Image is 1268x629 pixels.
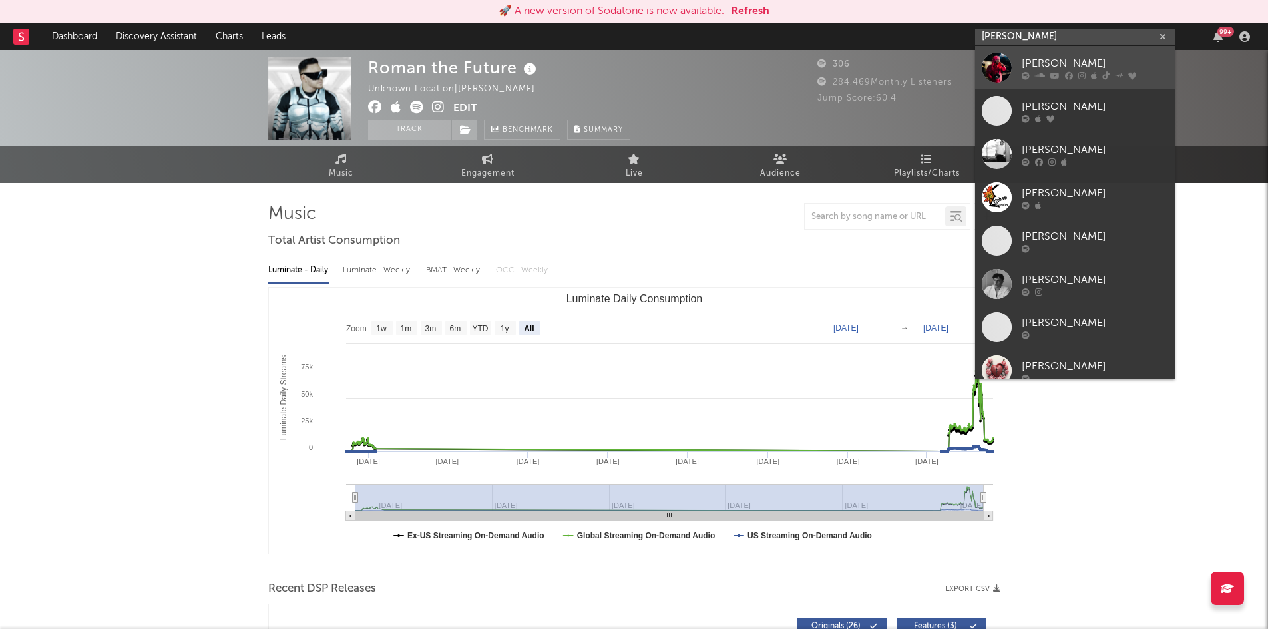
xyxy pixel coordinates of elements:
[400,324,411,333] text: 1m
[308,443,312,451] text: 0
[708,146,854,183] a: Audience
[626,166,643,182] span: Live
[499,3,724,19] div: 🚀 A new version of Sodatone is now available.
[500,324,509,333] text: 1y
[676,457,699,465] text: [DATE]
[268,581,376,597] span: Recent DSP Releases
[975,219,1175,262] a: [PERSON_NAME]
[817,94,897,103] span: Jump Score: 60.4
[435,457,459,465] text: [DATE]
[817,60,850,69] span: 306
[805,212,945,222] input: Search by song name or URL
[301,363,313,371] text: 75k
[833,323,859,333] text: [DATE]
[472,324,488,333] text: YTD
[975,29,1175,45] input: Search for artists
[346,324,367,333] text: Zoom
[357,457,380,465] text: [DATE]
[453,101,477,117] button: Edit
[975,46,1175,89] a: [PERSON_NAME]
[894,166,960,182] span: Playlists/Charts
[1022,272,1168,288] div: [PERSON_NAME]
[269,288,1000,554] svg: Luminate Daily Consumption
[836,457,859,465] text: [DATE]
[817,78,952,87] span: 284,469 Monthly Listeners
[1022,358,1168,374] div: [PERSON_NAME]
[584,126,623,134] span: Summary
[376,324,387,333] text: 1w
[1213,31,1223,42] button: 99+
[596,457,620,465] text: [DATE]
[43,23,106,50] a: Dashboard
[407,531,544,540] text: Ex-US Streaming On-Demand Audio
[524,324,534,333] text: All
[1217,27,1234,37] div: 99 +
[343,259,413,282] div: Luminate - Weekly
[1022,185,1168,201] div: [PERSON_NAME]
[854,146,1000,183] a: Playlists/Charts
[1022,142,1168,158] div: [PERSON_NAME]
[975,306,1175,349] a: [PERSON_NAME]
[268,259,329,282] div: Luminate - Daily
[461,166,515,182] span: Engagement
[368,120,451,140] button: Track
[279,355,288,440] text: Luminate Daily Streams
[923,323,949,333] text: [DATE]
[484,120,560,140] a: Benchmark
[449,324,461,333] text: 6m
[1022,315,1168,331] div: [PERSON_NAME]
[760,166,801,182] span: Audience
[561,146,708,183] a: Live
[268,233,400,249] span: Total Artist Consumption
[368,57,540,79] div: Roman the Future
[516,457,539,465] text: [DATE]
[368,81,550,97] div: Unknown Location | [PERSON_NAME]
[329,166,353,182] span: Music
[425,324,436,333] text: 3m
[206,23,252,50] a: Charts
[1022,99,1168,114] div: [PERSON_NAME]
[901,323,909,333] text: →
[747,531,872,540] text: US Streaming On-Demand Audio
[415,146,561,183] a: Engagement
[301,417,313,425] text: 25k
[975,176,1175,219] a: [PERSON_NAME]
[975,349,1175,392] a: [PERSON_NAME]
[301,390,313,398] text: 50k
[975,132,1175,176] a: [PERSON_NAME]
[567,120,630,140] button: Summary
[756,457,779,465] text: [DATE]
[915,457,939,465] text: [DATE]
[731,3,769,19] button: Refresh
[106,23,206,50] a: Discovery Assistant
[945,585,1000,593] button: Export CSV
[576,531,715,540] text: Global Streaming On-Demand Audio
[268,146,415,183] a: Music
[252,23,295,50] a: Leads
[975,262,1175,306] a: [PERSON_NAME]
[426,259,483,282] div: BMAT - Weekly
[1022,55,1168,71] div: [PERSON_NAME]
[1022,228,1168,244] div: [PERSON_NAME]
[503,122,553,138] span: Benchmark
[566,293,702,304] text: Luminate Daily Consumption
[975,89,1175,132] a: [PERSON_NAME]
